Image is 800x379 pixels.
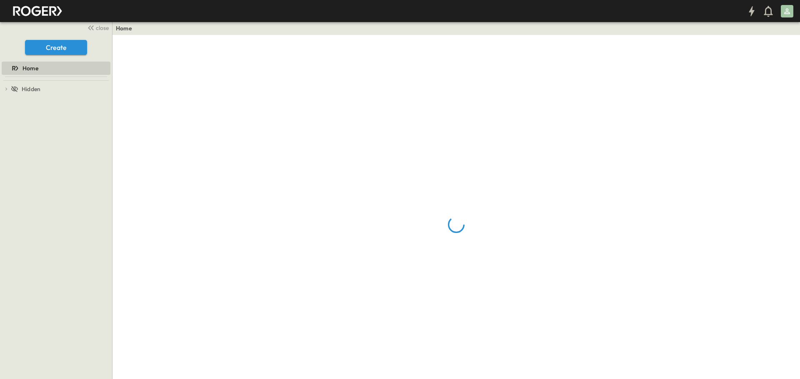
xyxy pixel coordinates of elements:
[22,85,40,93] span: Hidden
[116,24,132,32] a: Home
[25,40,87,55] button: Create
[96,24,109,32] span: close
[22,64,38,72] span: Home
[2,62,109,74] a: Home
[116,24,137,32] nav: breadcrumbs
[84,22,110,33] button: close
